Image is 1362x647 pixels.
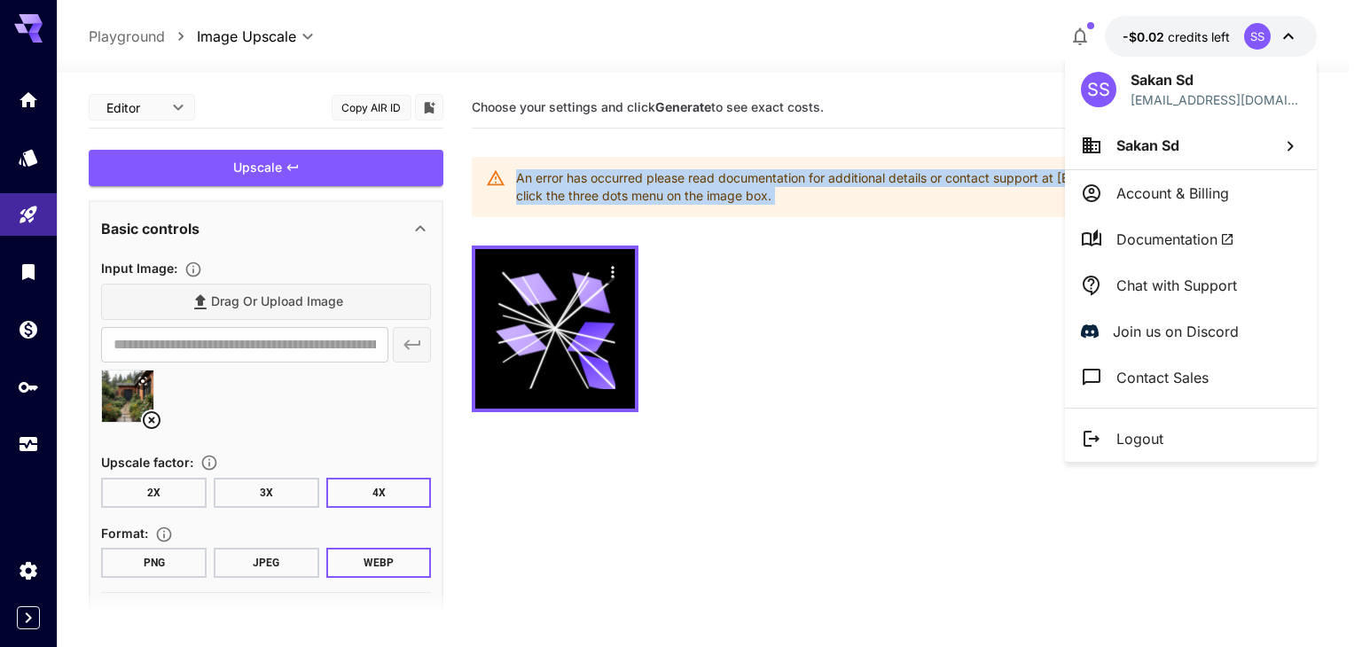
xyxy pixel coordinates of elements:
p: Sakan Sd [1131,69,1301,90]
p: Logout [1116,428,1163,449]
p: Chat with Support [1116,275,1237,296]
p: Account & Billing [1116,183,1229,204]
p: Contact Sales [1116,367,1209,388]
button: Sakan Sd [1065,121,1317,169]
span: Documentation [1116,229,1234,250]
p: [EMAIL_ADDRESS][DOMAIN_NAME] [1131,90,1301,109]
span: Sakan Sd [1116,136,1179,154]
div: contact@sakansd.com [1131,90,1301,109]
div: SS [1081,72,1116,107]
p: Join us on Discord [1113,321,1239,342]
